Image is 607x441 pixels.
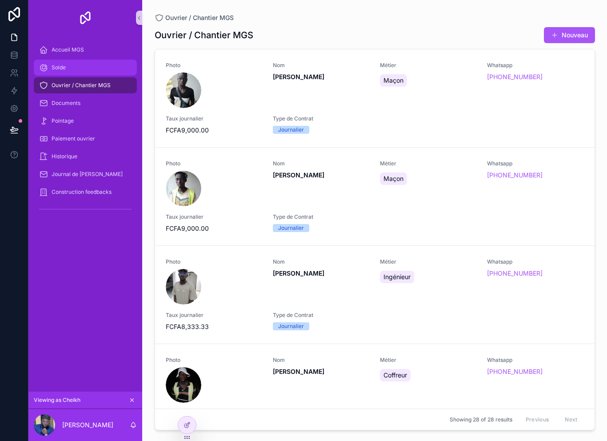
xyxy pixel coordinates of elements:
span: Photo [166,62,262,69]
span: Taux journalier [166,213,262,220]
a: Historique [34,148,137,164]
span: Pointage [52,117,74,124]
span: FCFA8,333.33 [166,322,262,331]
a: [PHONE_NUMBER] [487,269,543,278]
span: Showing 28 of 28 results [450,416,512,423]
span: Métier [380,258,476,265]
a: Ouvrier / Chantier MGS [34,77,137,93]
a: Journal de [PERSON_NAME] [34,166,137,182]
a: Paiement ouvrier [34,131,137,147]
a: Solde [34,60,137,76]
span: Type de Contrat [273,312,369,319]
strong: [PERSON_NAME] [273,171,324,179]
a: Ouvrier / Chantier MGS [155,13,234,22]
span: Type de Contrat [273,213,369,220]
span: Documents [52,100,80,107]
strong: [PERSON_NAME] [273,368,324,375]
div: scrollable content [28,36,142,228]
a: [PHONE_NUMBER] [487,171,543,180]
span: Accueil MGS [52,46,84,53]
span: Ouvrier / Chantier MGS [52,82,111,89]
div: Journalier [278,322,304,330]
span: Coffreur [383,371,407,380]
span: Taux journalier [166,115,262,122]
span: Photo [166,258,262,265]
span: Ingénieur [383,273,411,281]
span: Métier [380,62,476,69]
span: Nom [273,357,369,364]
strong: [PERSON_NAME] [273,73,324,80]
span: Journal de [PERSON_NAME] [52,171,123,178]
a: [PHONE_NUMBER] [487,367,543,376]
span: Nom [273,258,369,265]
div: Journalier [278,126,304,134]
span: Type de Contrat [273,115,369,122]
span: Whatsapp [487,258,583,265]
span: FCFA9,000.00 [166,224,262,233]
span: Photo [166,357,262,364]
span: Maçon [383,76,403,85]
a: Construction feedbacks [34,184,137,200]
span: Nom [273,62,369,69]
a: [PHONE_NUMBER] [487,72,543,81]
span: Whatsapp [487,357,583,364]
span: Métier [380,160,476,167]
strong: [PERSON_NAME] [273,269,324,277]
span: Whatsapp [487,160,583,167]
span: Maçon [383,174,403,183]
div: Journalier [278,224,304,232]
a: PhotoNom[PERSON_NAME]MétierIngénieurWhatsapp[PHONE_NUMBER]Taux journalierFCFA8,333.33Type de Cont... [155,245,595,344]
span: Solde [52,64,66,71]
span: Construction feedbacks [52,188,112,196]
button: Nouveau [544,27,595,43]
span: Ouvrier / Chantier MGS [165,13,234,22]
a: PhotoNom[PERSON_NAME]MétierMaçonWhatsapp[PHONE_NUMBER]Taux journalierFCFA9,000.00Type de ContratJ... [155,49,595,147]
span: Taux journalier [166,312,262,319]
a: PhotoNom[PERSON_NAME]MétierMaçonWhatsapp[PHONE_NUMBER]Taux journalierFCFA9,000.00Type de ContratJ... [155,147,595,245]
a: Pointage [34,113,137,129]
span: Photo [166,160,262,167]
span: Whatsapp [487,62,583,69]
span: FCFA9,000.00 [166,126,262,135]
span: Nom [273,160,369,167]
img: App logo [78,11,92,25]
h1: Ouvrier / Chantier MGS [155,29,253,41]
a: Accueil MGS [34,42,137,58]
p: [PERSON_NAME] [62,421,113,429]
span: Historique [52,153,77,160]
span: Paiement ouvrier [52,135,95,142]
span: Métier [380,357,476,364]
a: Documents [34,95,137,111]
span: Viewing as Cheikh [34,397,80,404]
